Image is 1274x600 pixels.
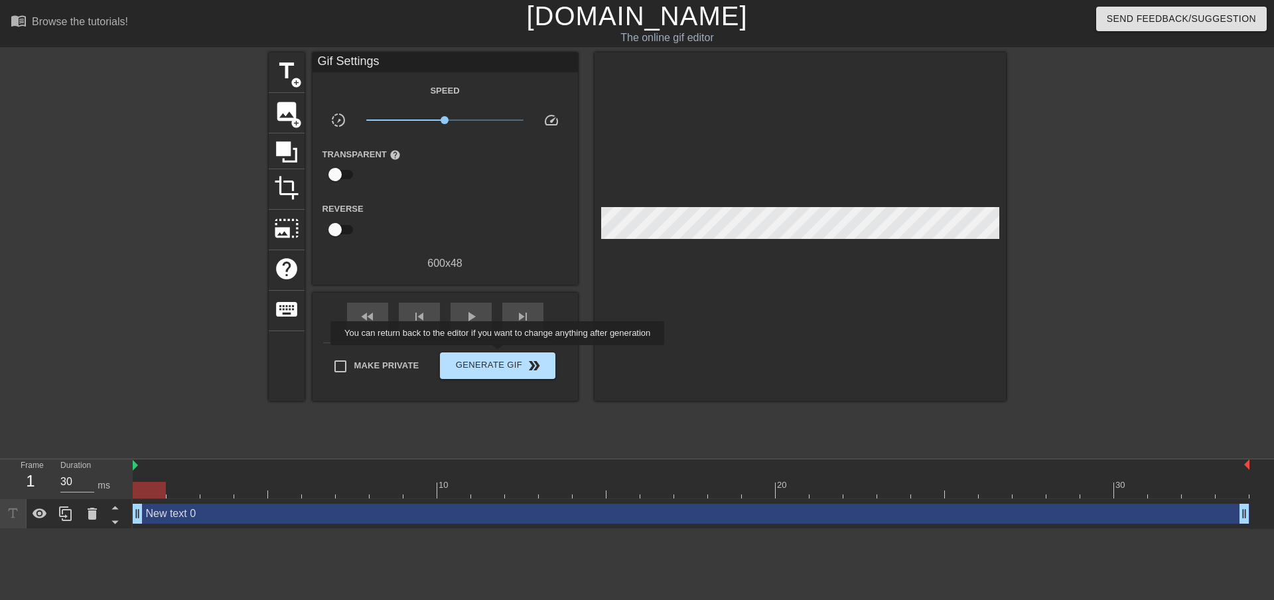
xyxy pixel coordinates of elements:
[526,358,542,374] span: double_arrow
[439,479,451,492] div: 10
[1096,7,1267,31] button: Send Feedback/Suggestion
[777,479,789,492] div: 20
[463,309,479,325] span: play_arrow
[60,462,91,470] label: Duration
[440,352,555,379] button: Generate Gif
[274,297,299,322] span: keyboard
[274,58,299,84] span: title
[1107,11,1256,27] span: Send Feedback/Suggestion
[291,77,302,88] span: add_circle
[322,202,364,216] label: Reverse
[1244,459,1249,470] img: bound-end.png
[360,309,376,325] span: fast_rewind
[430,84,459,98] label: Speed
[274,216,299,241] span: photo_size_select_large
[291,117,302,129] span: add_circle
[1238,507,1251,520] span: drag_handle
[11,459,50,498] div: Frame
[515,309,531,325] span: skip_next
[431,30,903,46] div: The online gif editor
[21,469,40,493] div: 1
[32,16,128,27] div: Browse the tutorials!
[274,99,299,124] span: image
[274,175,299,200] span: crop
[389,149,401,161] span: help
[354,359,419,372] span: Make Private
[1115,479,1127,492] div: 30
[445,358,549,374] span: Generate Gif
[411,309,427,325] span: skip_previous
[313,256,578,271] div: 600 x 48
[543,112,559,128] span: speed
[274,256,299,281] span: help
[313,52,578,72] div: Gif Settings
[98,479,110,492] div: ms
[131,507,144,520] span: drag_handle
[11,13,128,33] a: Browse the tutorials!
[330,112,346,128] span: slow_motion_video
[11,13,27,29] span: menu_book
[322,148,401,161] label: Transparent
[526,1,747,31] a: [DOMAIN_NAME]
